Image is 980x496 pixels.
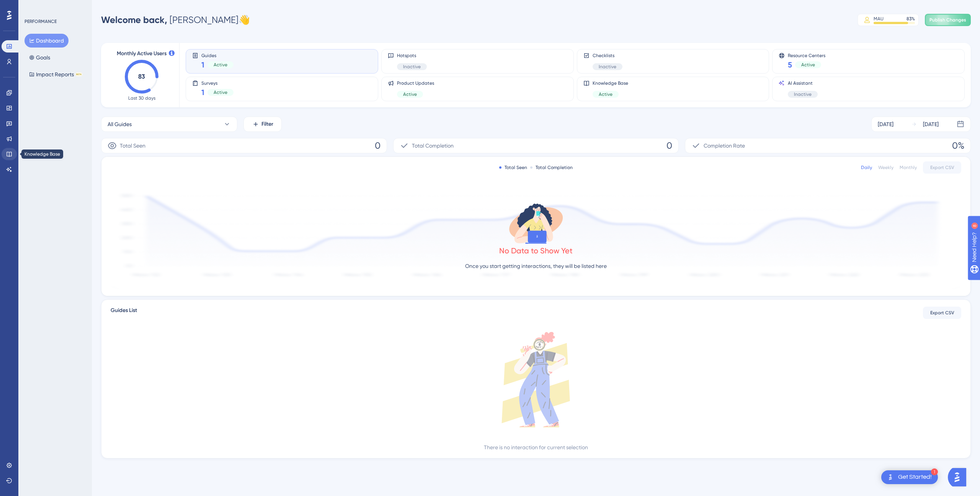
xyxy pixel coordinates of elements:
[499,245,573,256] div: No Data to Show Yet
[788,80,818,86] span: AI Assistant
[593,53,622,59] span: Checklists
[599,91,612,97] span: Active
[874,16,884,22] div: MAU
[948,466,971,489] iframe: UserGuiding AI Assistant Launcher
[794,91,812,97] span: Inactive
[111,306,137,320] span: Guides List
[261,120,273,129] span: Filter
[138,73,145,80] text: 83
[101,14,250,26] div: [PERSON_NAME] 👋
[704,141,745,150] span: Completion Rate
[75,72,82,76] div: BETA
[499,164,527,171] div: Total Seen
[397,53,427,59] span: Hotspots
[886,473,895,482] img: launcher-image-alternative-text
[788,59,792,70] span: 5
[465,261,607,271] p: Once you start getting interactions, they will be listed here
[214,62,227,68] span: Active
[666,140,672,152] span: 0
[929,17,966,23] span: Publish Changes
[923,161,961,174] button: Export CSV
[214,89,227,95] span: Active
[403,64,421,70] span: Inactive
[117,49,167,58] span: Monthly Active Users
[18,2,48,11] span: Need Help?
[952,140,964,152] span: 0%
[900,164,917,171] div: Monthly
[788,53,825,58] span: Resource Centers
[931,468,938,475] div: 1
[593,80,628,86] span: Knowledge Base
[412,141,454,150] span: Total Completion
[201,87,204,98] span: 1
[861,164,872,171] div: Daily
[923,307,961,319] button: Export CSV
[201,59,204,70] span: 1
[397,80,434,86] span: Product Updates
[484,443,588,452] div: There is no interaction for current selection
[403,91,417,97] span: Active
[53,4,56,10] div: 8
[24,34,69,48] button: Dashboard
[128,95,155,101] span: Last 30 days
[201,80,234,85] span: Surveys
[906,16,915,22] div: 83 %
[801,62,815,68] span: Active
[120,141,145,150] span: Total Seen
[375,140,381,152] span: 0
[108,120,132,129] span: All Guides
[599,64,616,70] span: Inactive
[101,14,167,25] span: Welcome back,
[930,310,954,316] span: Export CSV
[925,14,971,26] button: Publish Changes
[530,164,573,171] div: Total Completion
[24,18,57,25] div: PERFORMANCE
[24,67,87,81] button: Impact ReportsBETA
[201,53,234,58] span: Guides
[881,470,938,484] div: Open Get Started! checklist, remaining modules: 1
[101,117,237,132] button: All Guides
[878,164,893,171] div: Weekly
[243,117,282,132] button: Filter
[923,120,939,129] div: [DATE]
[930,164,954,171] span: Export CSV
[24,51,55,64] button: Goals
[898,473,932,481] div: Get Started!
[878,120,893,129] div: [DATE]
